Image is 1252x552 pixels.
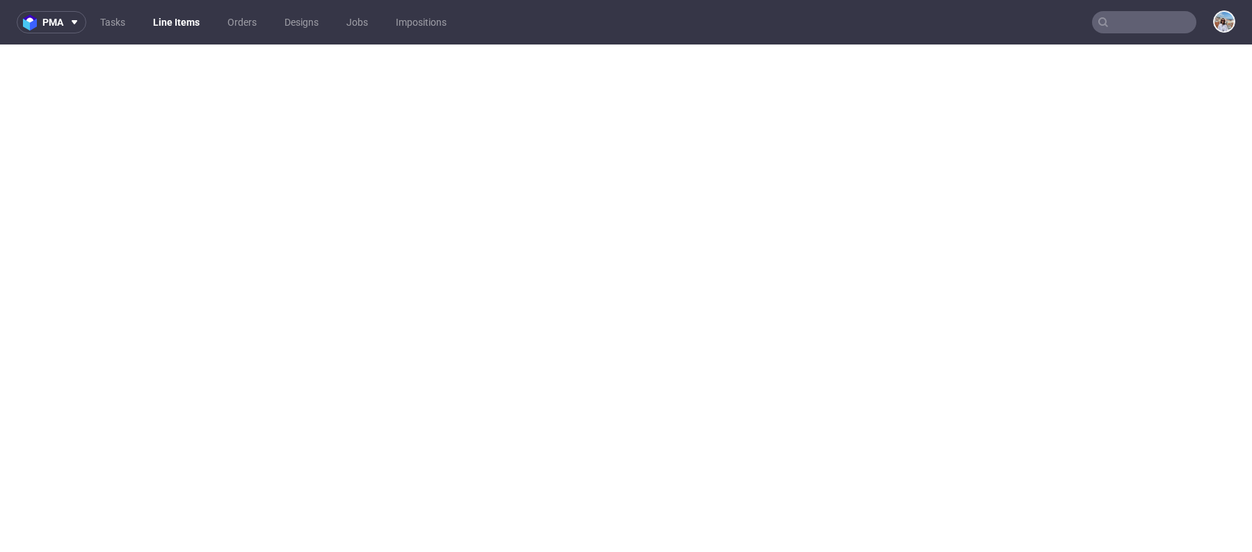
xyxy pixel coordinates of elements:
a: Line Items [145,11,208,33]
img: logo [23,15,42,31]
a: Designs [276,11,327,33]
a: Impositions [387,11,455,33]
button: pma [17,11,86,33]
a: Tasks [92,11,134,33]
span: pma [42,17,63,27]
a: Orders [219,11,265,33]
img: Marta Kozłowska [1214,12,1234,31]
a: Jobs [338,11,376,33]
